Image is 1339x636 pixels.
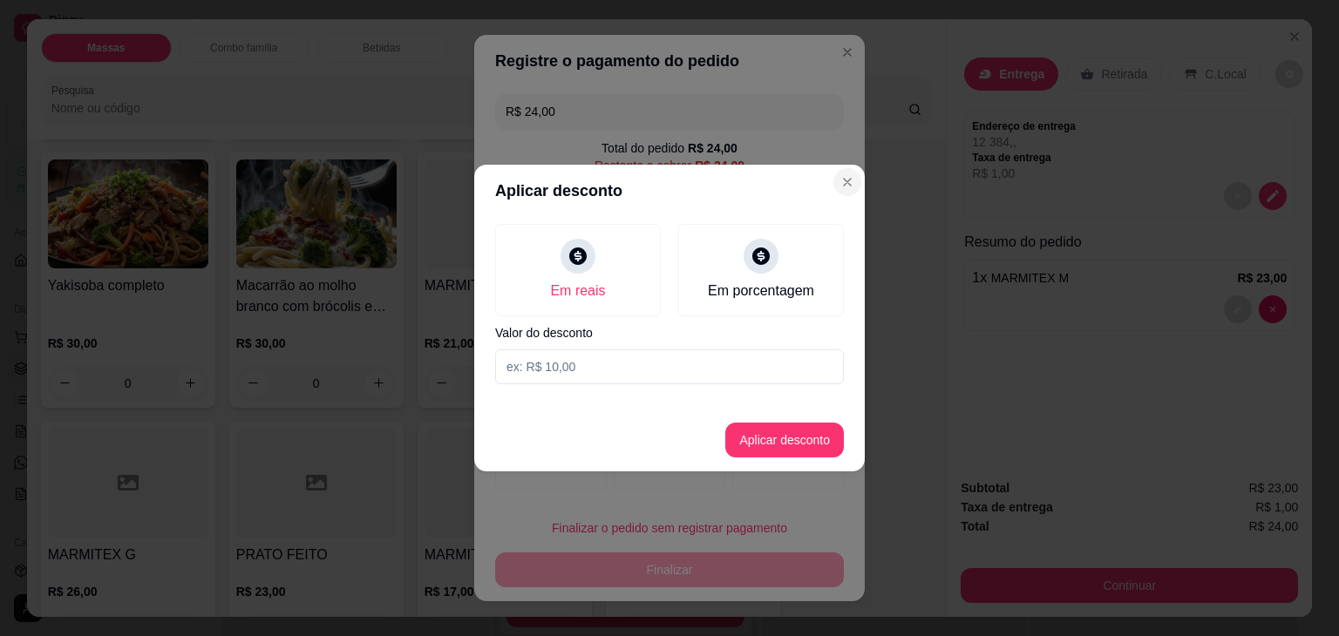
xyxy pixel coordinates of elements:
header: Aplicar desconto [474,165,865,217]
input: Valor do desconto [495,349,844,384]
div: Em porcentagem [708,281,814,301]
div: Em reais [550,281,605,301]
button: Aplicar desconto [725,423,844,457]
label: Valor do desconto [495,327,844,339]
button: Close [833,168,861,196]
